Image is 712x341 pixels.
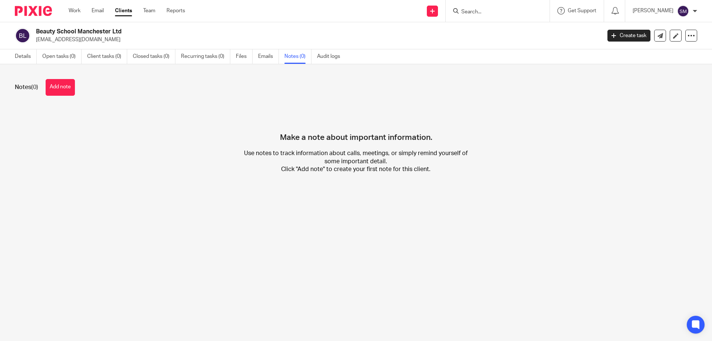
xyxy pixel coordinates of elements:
[461,9,527,16] input: Search
[607,30,650,42] a: Create task
[633,7,673,14] p: [PERSON_NAME]
[15,83,38,91] h1: Notes
[677,5,689,17] img: svg%3E
[143,7,155,14] a: Team
[46,79,75,96] button: Add note
[280,107,432,142] h4: Make a note about important information.
[31,84,38,90] span: (0)
[36,36,596,43] p: [EMAIL_ADDRESS][DOMAIN_NAME]
[15,28,30,43] img: svg%3E
[42,49,82,64] a: Open tasks (0)
[167,7,185,14] a: Reports
[87,49,127,64] a: Client tasks (0)
[36,28,484,36] h2: Beauty School Manchester Ltd
[317,49,346,64] a: Audit logs
[284,49,311,64] a: Notes (0)
[258,49,279,64] a: Emails
[236,49,253,64] a: Files
[133,49,175,64] a: Closed tasks (0)
[92,7,104,14] a: Email
[181,49,230,64] a: Recurring tasks (0)
[69,7,80,14] a: Work
[15,6,52,16] img: Pixie
[568,8,596,13] span: Get Support
[15,49,37,64] a: Details
[115,7,132,14] a: Clients
[242,150,469,173] p: Use notes to track information about calls, meetings, or simply remind yourself of some important...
